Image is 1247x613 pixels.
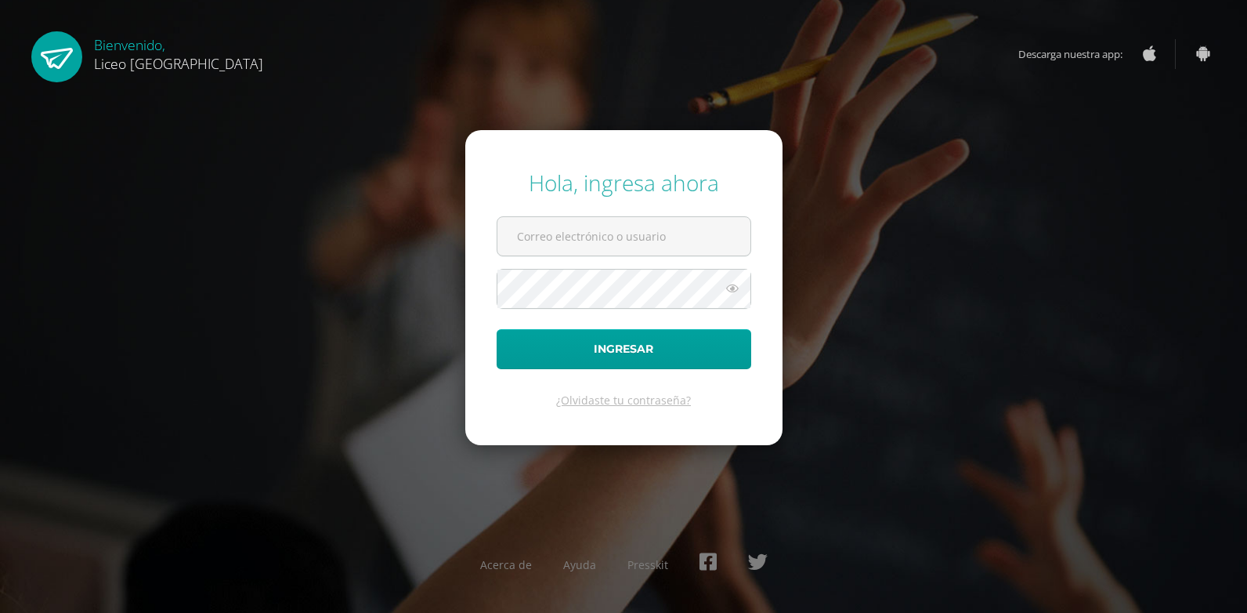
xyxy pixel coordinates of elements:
[497,217,750,256] input: Correo electrónico o usuario
[563,557,596,572] a: Ayuda
[1018,39,1138,69] span: Descarga nuestra app:
[627,557,668,572] a: Presskit
[556,393,691,408] a: ¿Olvidaste tu contraseña?
[480,557,532,572] a: Acerca de
[94,31,263,73] div: Bienvenido,
[497,329,751,369] button: Ingresar
[497,168,751,198] div: Hola, ingresa ahora
[94,54,263,73] span: Liceo [GEOGRAPHIC_DATA]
